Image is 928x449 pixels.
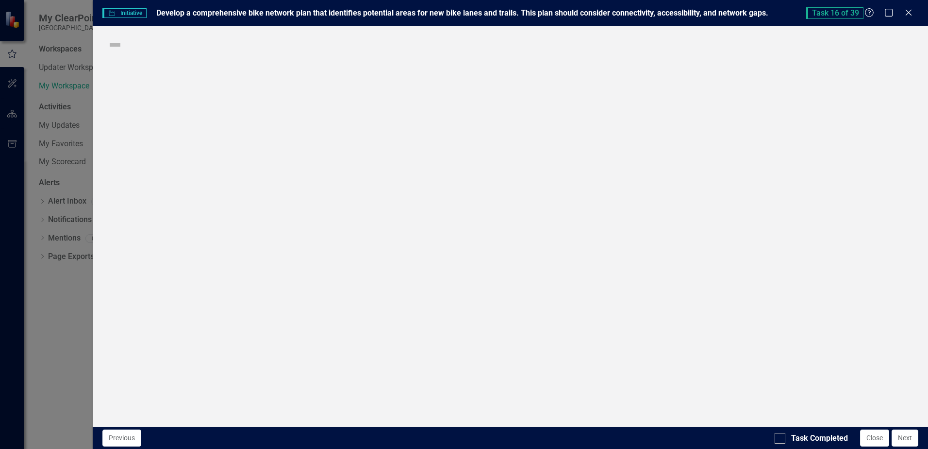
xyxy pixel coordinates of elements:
span: Develop a comprehensive bike network plan that identifies potential areas for new bike lanes and ... [156,8,768,17]
div: Task Completed [791,433,848,444]
span: Initiative [102,8,146,18]
span: Task 16 of 39 [806,7,863,19]
button: Previous [102,430,141,447]
button: Next [892,430,918,447]
button: Close [860,430,889,447]
img: Not Defined [107,37,123,52]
